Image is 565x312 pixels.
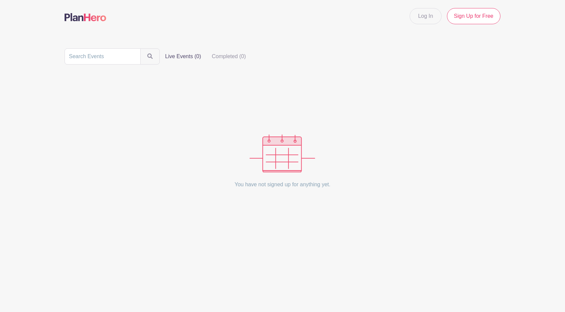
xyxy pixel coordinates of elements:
[447,8,500,24] a: Sign Up for Free
[65,13,106,21] img: logo-507f7623f17ff9eddc593b1ce0a138ce2505c220e1c5a4e2b4648c50719b7d32.svg
[65,48,141,65] input: Search Events
[206,50,251,63] label: Completed (0)
[160,50,251,63] div: filters
[250,134,315,172] img: events_empty-56550af544ae17c43cc50f3ebafa394433d06d5f1891c01edc4b5d1d59cfda54.svg
[410,8,441,24] a: Log In
[235,172,331,197] p: You have not signed up for anything yet.
[160,50,206,63] label: Live Events (0)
